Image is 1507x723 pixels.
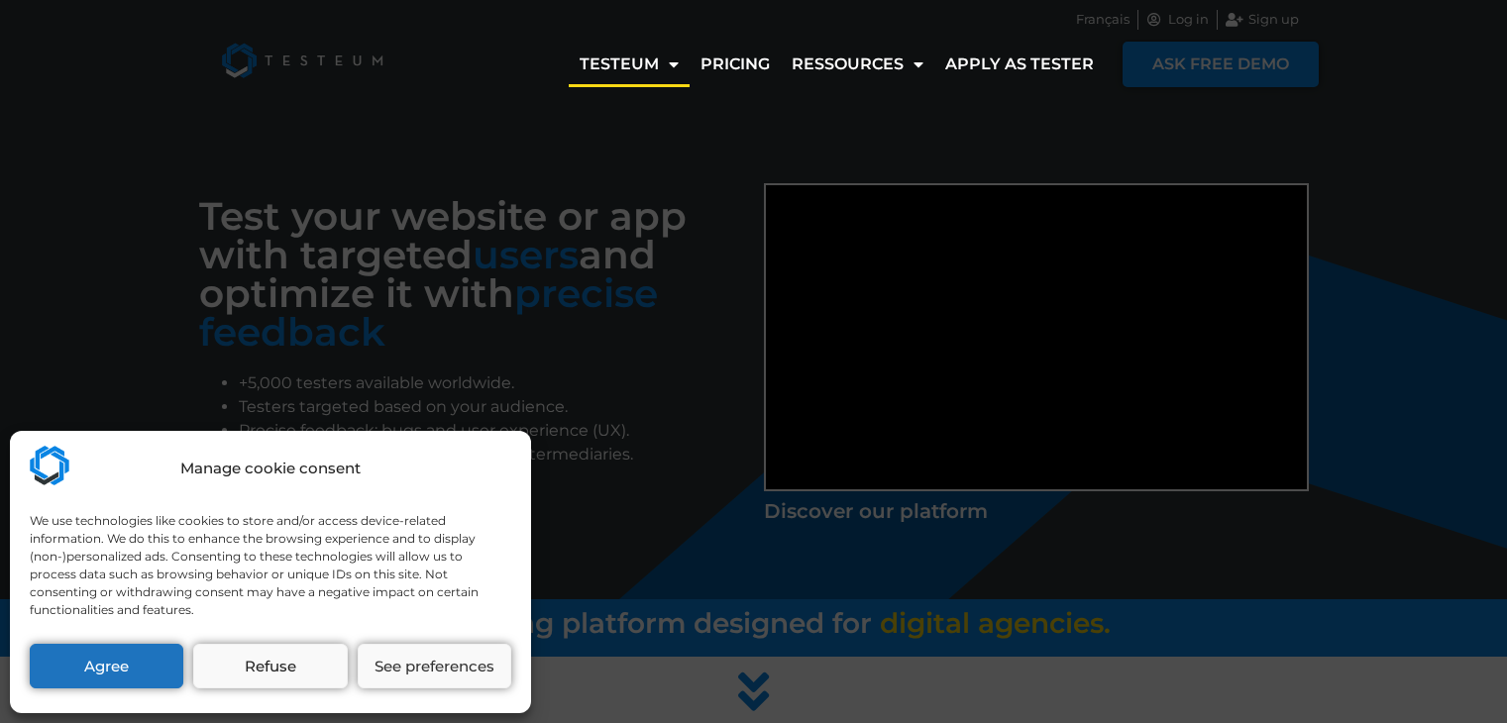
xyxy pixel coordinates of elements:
[30,446,69,485] img: Testeum.com - Application crowdtesting platform
[690,42,781,87] a: Pricing
[569,42,690,87] a: Testeum
[934,42,1105,87] a: Apply as tester
[180,458,361,480] div: Manage cookie consent
[569,42,1105,87] nav: Menu
[358,644,511,688] button: See preferences
[30,512,509,619] div: We use technologies like cookies to store and/or access device-related information. We do this to...
[781,42,934,87] a: Ressources
[193,644,347,688] button: Refuse
[30,644,183,688] button: Agree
